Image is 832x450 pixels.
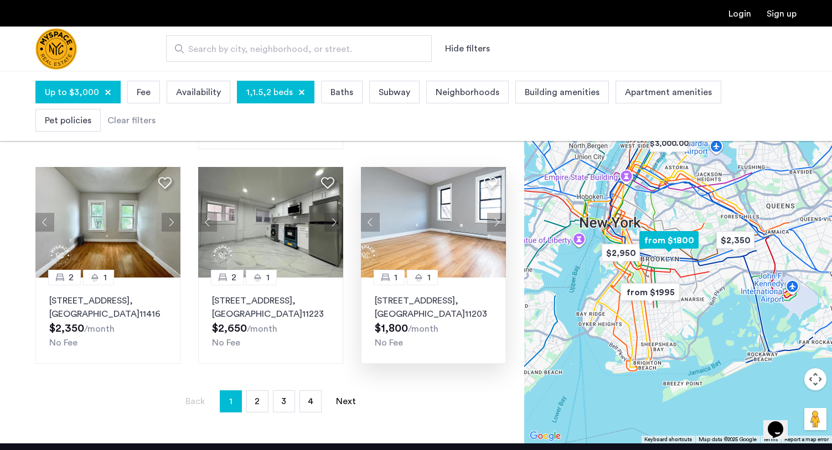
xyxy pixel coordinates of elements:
img: logo [35,28,77,70]
button: Show or hide filters [445,42,490,55]
span: 1,1.5,2 beds [246,86,293,99]
span: 1 [266,271,270,284]
a: Open this area in Google Maps (opens a new window) [527,429,564,443]
span: Fee [137,86,151,99]
span: Search by city, neighborhood, or street. [188,43,401,56]
span: No Fee [375,338,403,347]
img: a8b926f1-9a91-4e5e-b036-feb4fe78ee5d_638870589958476599.jpeg [198,167,343,278]
span: Back [185,397,205,406]
div: from $1800 [635,228,703,253]
a: Terms (opens in new tab) [763,436,778,443]
nav: Pagination [35,390,506,412]
button: Keyboard shortcuts [644,436,692,443]
button: Previous apartment [198,213,217,232]
span: 1 [104,271,107,284]
span: $2,650 [212,323,247,334]
a: Next [335,391,357,412]
div: $2,350 [712,228,759,253]
span: Apartment amenities [625,86,712,99]
a: Registration [767,9,797,18]
div: Clear filters [107,114,156,127]
span: 2 [255,397,260,406]
div: $2,950 [597,240,644,265]
span: Subway [379,86,410,99]
span: Availability [176,86,221,99]
span: 4 [308,397,313,406]
button: Previous apartment [35,213,54,232]
span: Map data ©2025 Google [699,437,757,442]
div: from $1995 [616,280,684,305]
span: $1,800 [375,323,408,334]
a: Cazamio Logo [35,28,77,70]
button: Map camera controls [804,368,826,390]
span: 3 [281,397,286,406]
span: No Fee [49,338,77,347]
div: $3,000.00 [645,131,693,156]
span: 1 [229,393,232,410]
span: Pet policies [45,114,91,127]
sub: /month [84,325,115,333]
a: 21[STREET_ADDRESS], [GEOGRAPHIC_DATA]11416No Fee [35,278,180,364]
span: $2,350 [49,323,84,334]
span: 2 [231,271,236,284]
sub: /month [247,325,277,333]
span: Baths [330,86,353,99]
p: [STREET_ADDRESS] 11223 [212,294,329,321]
a: Login [728,9,751,18]
span: No Fee [212,338,240,347]
input: Apartment Search [166,35,432,62]
button: Next apartment [487,213,506,232]
p: [STREET_ADDRESS] 11203 [375,294,492,321]
span: Building amenities [525,86,600,99]
button: Next apartment [324,213,343,232]
button: Drag Pegman onto the map to open Street View [804,408,826,430]
span: 1 [427,271,431,284]
sub: /month [408,325,438,333]
span: 1 [394,271,397,284]
button: Next apartment [162,213,180,232]
span: Neighborhoods [436,86,499,99]
a: 11[STREET_ADDRESS], [GEOGRAPHIC_DATA]11203No Fee [361,278,506,364]
img: 8515455b-be52-4141-8a40-4c35d33cf98b_638870814355856179.jpeg [35,167,180,278]
a: Report a map error [784,436,829,443]
a: 21[STREET_ADDRESS], [GEOGRAPHIC_DATA]11223No Fee [198,278,343,364]
p: [STREET_ADDRESS] 11416 [49,294,167,321]
img: a8b926f1-9a91-4e5e-b036-feb4fe78ee5d_638880945617183790.jpeg [361,167,506,278]
span: 2 [69,271,74,284]
img: Google [527,429,564,443]
button: Previous apartment [361,213,380,232]
iframe: chat widget [763,406,799,439]
span: Up to $3,000 [45,86,99,99]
